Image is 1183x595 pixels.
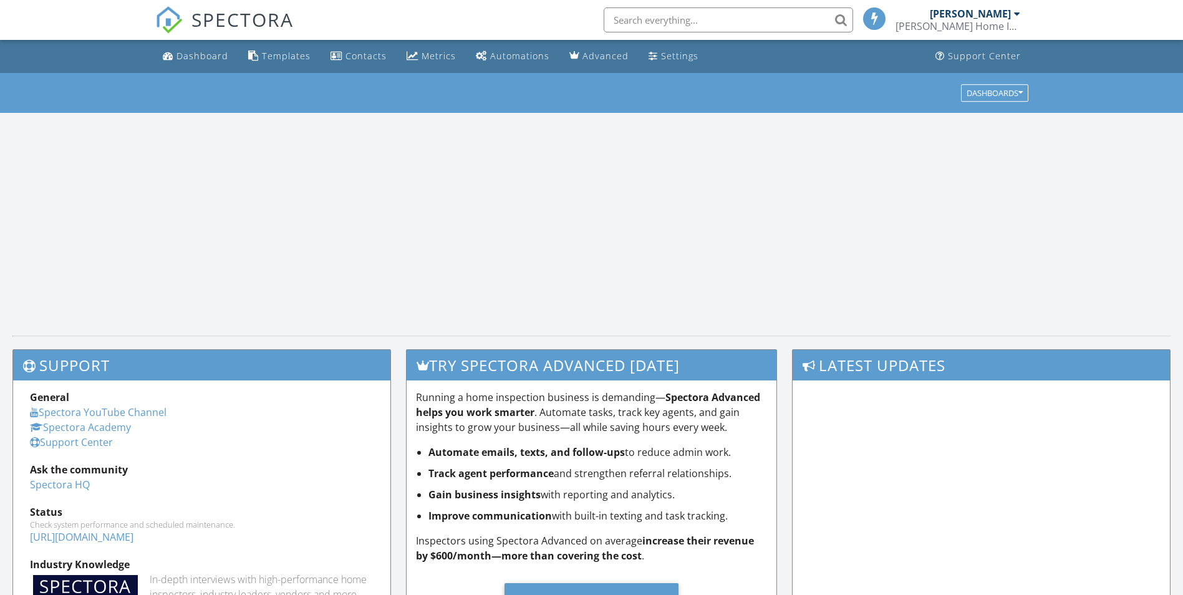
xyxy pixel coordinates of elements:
div: Dashboards [967,89,1023,97]
a: Contacts [326,45,392,68]
p: Inspectors using Spectora Advanced on average . [416,533,767,563]
p: Running a home inspection business is demanding— . Automate tasks, track key agents, and gain ins... [416,390,767,435]
a: Support Center [30,435,113,449]
li: and strengthen referral relationships. [428,466,767,481]
a: Spectora YouTube Channel [30,405,167,419]
div: [PERSON_NAME] [930,7,1011,20]
input: Search everything... [604,7,853,32]
a: [URL][DOMAIN_NAME] [30,530,133,544]
a: Support Center [930,45,1026,68]
div: Templates [262,50,311,62]
div: Contacts [345,50,387,62]
strong: Gain business insights [428,488,541,501]
strong: Spectora Advanced helps you work smarter [416,390,760,419]
strong: increase their revenue by $600/month—more than covering the cost [416,534,754,563]
div: Automations [490,50,549,62]
a: Advanced [564,45,634,68]
li: to reduce admin work. [428,445,767,460]
img: The Best Home Inspection Software - Spectora [155,6,183,34]
a: Spectora Academy [30,420,131,434]
div: Dashboard [176,50,228,62]
span: SPECTORA [191,6,294,32]
a: SPECTORA [155,17,294,43]
a: Automations (Basic) [471,45,554,68]
a: Metrics [402,45,461,68]
div: Industry Knowledge [30,557,374,572]
h3: Try spectora advanced [DATE] [407,350,776,380]
strong: Track agent performance [428,467,554,480]
strong: Improve communication [428,509,552,523]
h3: Latest Updates [793,350,1170,380]
a: Settings [644,45,703,68]
li: with built-in texting and task tracking. [428,508,767,523]
div: Advanced [582,50,629,62]
div: Settings [661,50,698,62]
strong: General [30,390,69,404]
div: Metrics [422,50,456,62]
strong: Automate emails, texts, and follow-ups [428,445,625,459]
button: Dashboards [961,84,1028,102]
div: Ask the community [30,462,374,477]
a: Dashboard [158,45,233,68]
h3: Support [13,350,390,380]
li: with reporting and analytics. [428,487,767,502]
div: Brosnan Home Inspections LLC [896,20,1020,32]
div: Support Center [948,50,1021,62]
a: Spectora HQ [30,478,90,491]
a: Templates [243,45,316,68]
div: Check system performance and scheduled maintenance. [30,520,374,530]
div: Status [30,505,374,520]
